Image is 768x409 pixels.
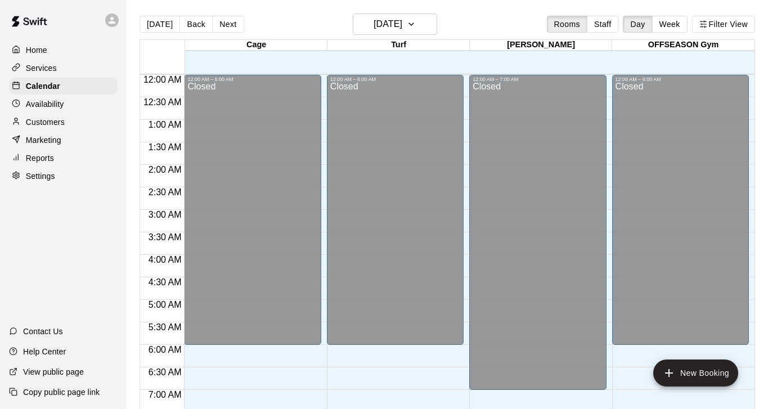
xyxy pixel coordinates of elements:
p: View public page [23,366,84,377]
div: OFFSEASON Gym [612,40,754,51]
a: Customers [9,114,118,131]
div: Closed [616,82,745,349]
div: 12:00 AM – 6:00 AM: Closed [327,75,464,345]
button: Back [179,16,213,33]
p: Calendar [26,80,60,92]
span: 3:00 AM [146,210,185,219]
button: add [653,359,738,386]
a: Reports [9,150,118,167]
div: [PERSON_NAME] [470,40,612,51]
button: Week [652,16,688,33]
span: 1:30 AM [146,142,185,152]
span: 4:30 AM [146,277,185,287]
a: Calendar [9,78,118,95]
p: Customers [26,116,65,128]
span: 12:30 AM [141,97,185,107]
a: Marketing [9,132,118,149]
div: Closed [330,82,460,349]
p: Copy public page link [23,386,100,398]
a: Settings [9,168,118,185]
a: Availability [9,96,118,113]
span: 3:30 AM [146,232,185,242]
div: 12:00 AM – 6:00 AM [187,77,317,82]
button: Staff [587,16,619,33]
p: Contact Us [23,326,63,337]
div: 12:00 AM – 7:00 AM [473,77,603,82]
button: Filter View [692,16,755,33]
span: 7:00 AM [146,390,185,399]
p: Services [26,62,57,74]
div: 12:00 AM – 6:00 AM [616,77,745,82]
p: Home [26,44,47,56]
p: Marketing [26,134,61,146]
div: Turf [327,40,470,51]
button: Next [212,16,244,33]
span: 5:00 AM [146,300,185,309]
button: Rooms [547,16,587,33]
p: Availability [26,98,64,110]
button: [DATE] [140,16,180,33]
button: [DATE] [353,14,437,35]
span: 6:00 AM [146,345,185,354]
span: 6:30 AM [146,367,185,377]
span: 12:00 AM [141,75,185,84]
div: Cage [185,40,327,51]
a: Home [9,42,118,59]
span: 2:00 AM [146,165,185,174]
h6: [DATE] [374,16,402,32]
div: Closed [187,82,317,349]
a: Services [9,60,118,77]
div: Closed [473,82,603,394]
span: 4:00 AM [146,255,185,264]
span: 5:30 AM [146,322,185,332]
div: 12:00 AM – 7:00 AM: Closed [469,75,606,390]
button: Day [623,16,652,33]
span: 1:00 AM [146,120,185,129]
div: 12:00 AM – 6:00 AM: Closed [184,75,321,345]
span: 2:30 AM [146,187,185,197]
p: Reports [26,152,54,164]
p: Settings [26,170,55,182]
div: 12:00 AM – 6:00 AM: Closed [612,75,749,345]
div: 12:00 AM – 6:00 AM [330,77,460,82]
p: Help Center [23,346,66,357]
